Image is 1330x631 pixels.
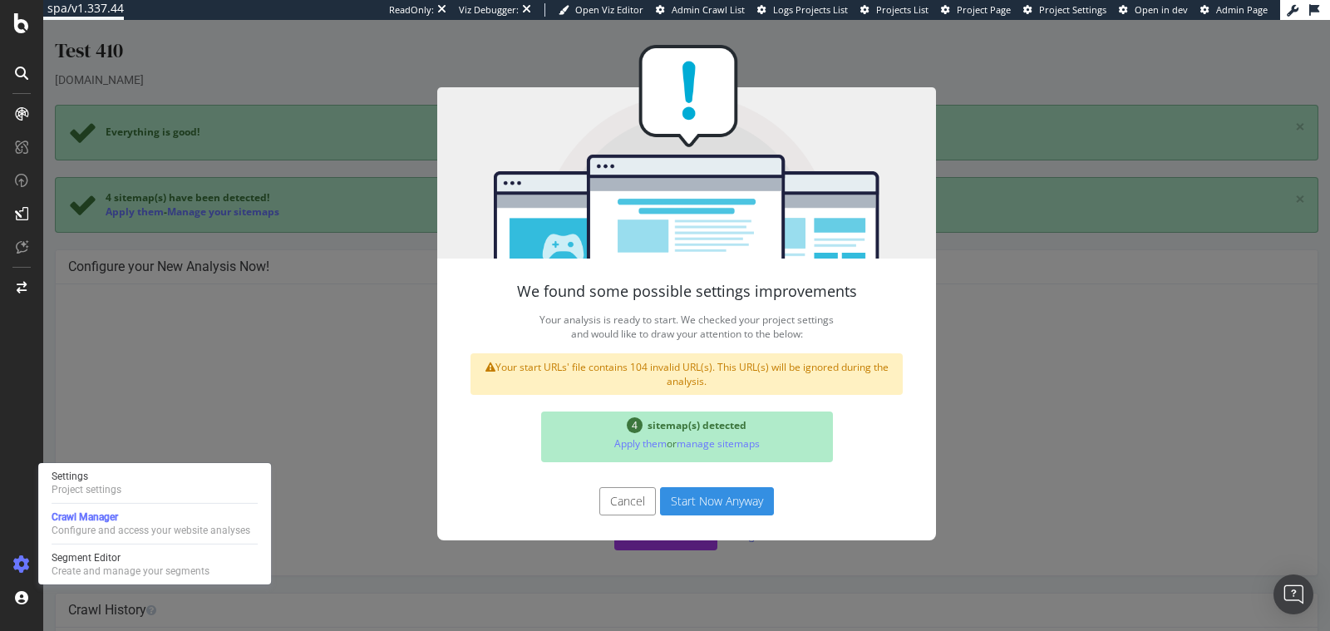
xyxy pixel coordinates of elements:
[672,3,745,16] span: Admin Crawl List
[941,3,1011,17] a: Project Page
[1273,574,1313,614] div: Open Intercom Messenger
[571,417,623,431] a: Apply them
[957,3,1011,16] span: Project Page
[427,333,860,375] div: Your start URLs' file contains 104 invalid URL(s). This URL(s) will be ignored during the analysis.
[1039,3,1106,16] span: Project Settings
[617,467,731,495] button: Start Now Anyway
[876,3,929,16] span: Projects List
[773,3,848,16] span: Logs Projects List
[52,470,121,483] div: Settings
[505,412,783,435] p: or
[389,3,434,17] div: ReadOnly:
[52,483,121,496] div: Project settings
[757,3,848,17] a: Logs Projects List
[559,3,643,17] a: Open Viz Editor
[556,467,613,495] button: Cancel
[45,550,264,579] a: Segment EditorCreate and manage your segments
[633,417,717,431] a: manage sitemaps
[656,3,745,17] a: Admin Crawl List
[52,551,209,564] div: Segment Editor
[860,3,929,17] a: Projects List
[1135,3,1188,16] span: Open in dev
[45,509,264,539] a: Crawl ManagerConfigure and access your website analyses
[584,397,599,413] span: 4
[1023,3,1106,17] a: Project Settings
[1119,3,1188,17] a: Open in dev
[52,510,250,524] div: Crawl Manager
[1200,3,1268,17] a: Admin Page
[604,398,703,412] span: sitemap(s) detected
[427,288,860,325] p: Your analysis is ready to start. We checked your project settings and would like to draw your att...
[394,25,893,239] img: You're all set!
[1216,3,1268,16] span: Admin Page
[459,3,519,17] div: Viz Debugger:
[45,468,264,498] a: SettingsProject settings
[575,3,643,16] span: Open Viz Editor
[427,264,860,280] h4: We found some possible settings improvements
[52,524,250,537] div: Configure and access your website analyses
[52,564,209,578] div: Create and manage your segments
